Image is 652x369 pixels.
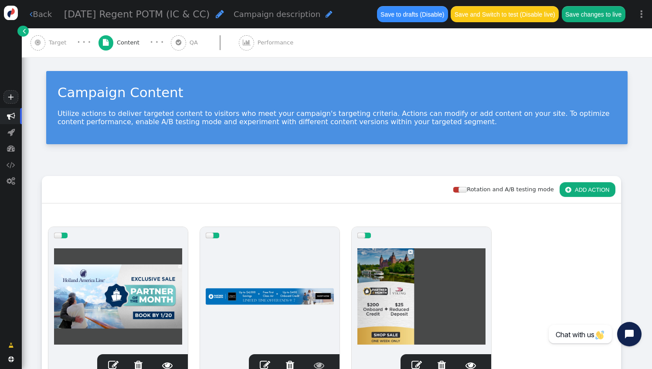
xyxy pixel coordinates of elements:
[3,338,19,353] a: 
[30,10,33,18] span: 
[243,39,251,46] span: 
[7,161,15,169] span: 
[326,10,333,18] span: 
[103,39,109,46] span: 
[23,27,26,35] span: 
[7,144,15,152] span: 
[190,38,201,47] span: QA
[7,112,15,120] span: 
[150,37,163,48] div: · · ·
[560,182,615,197] button: ADD ACTION
[234,10,320,19] span: Campaign description
[58,82,616,102] div: Campaign Content
[565,186,571,193] span: 
[77,37,91,48] div: · · ·
[58,109,616,126] p: Utilize actions to deliver targeted content to visitors who meet your campaign's targeting criter...
[176,39,181,46] span: 
[49,38,70,47] span: Target
[17,26,28,37] a: 
[562,6,625,22] button: Save changes to live
[258,38,297,47] span: Performance
[7,177,15,185] span: 
[8,341,14,350] span: 
[216,9,224,19] span: 
[30,8,52,20] a: Back
[117,38,143,47] span: Content
[98,28,171,57] a:  Content · · ·
[239,28,312,57] a:  Performance
[453,185,560,194] div: Rotation and A/B testing mode
[451,6,559,22] button: Save and Switch to test (Disable live)
[3,90,18,104] a: +
[31,28,98,57] a:  Target · · ·
[64,9,210,20] span: [DATE] Regent POTM (IC & CC)
[35,39,41,46] span: 
[4,6,18,20] img: logo-icon.svg
[8,356,14,362] span: 
[7,128,15,136] span: 
[377,6,448,22] button: Save to drafts (Disable)
[171,28,239,57] a:  QA
[631,1,652,27] a: ⋮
